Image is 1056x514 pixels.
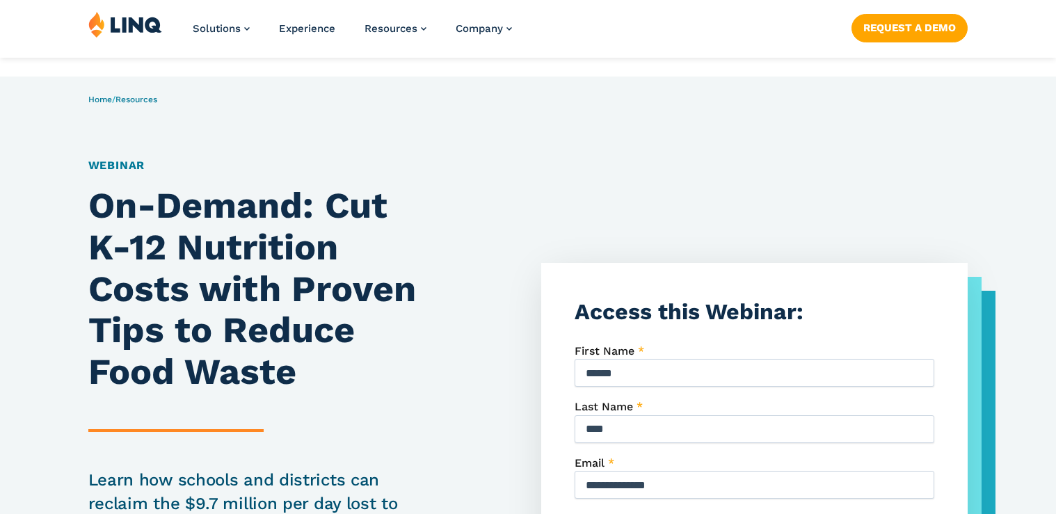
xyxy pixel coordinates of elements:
img: LINQ | K‑12 Software [88,11,162,38]
span: First Name [575,344,634,358]
a: Webinar [88,159,145,172]
a: Experience [279,22,335,35]
a: Home [88,95,112,104]
a: Company [456,22,512,35]
h3: Access this Webinar: [575,296,934,328]
span: / [88,95,157,104]
h1: On-Demand: Cut K-12 Nutrition Costs with Proven Tips to Reduce Food Waste [88,185,440,393]
span: Resources [365,22,417,35]
span: Email [575,456,605,469]
a: Resources [365,22,426,35]
a: Solutions [193,22,250,35]
nav: Button Navigation [851,11,968,42]
a: Resources [115,95,157,104]
span: Solutions [193,22,241,35]
a: Request a Demo [851,14,968,42]
nav: Primary Navigation [193,11,512,57]
span: Company [456,22,503,35]
span: Last Name [575,400,633,413]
